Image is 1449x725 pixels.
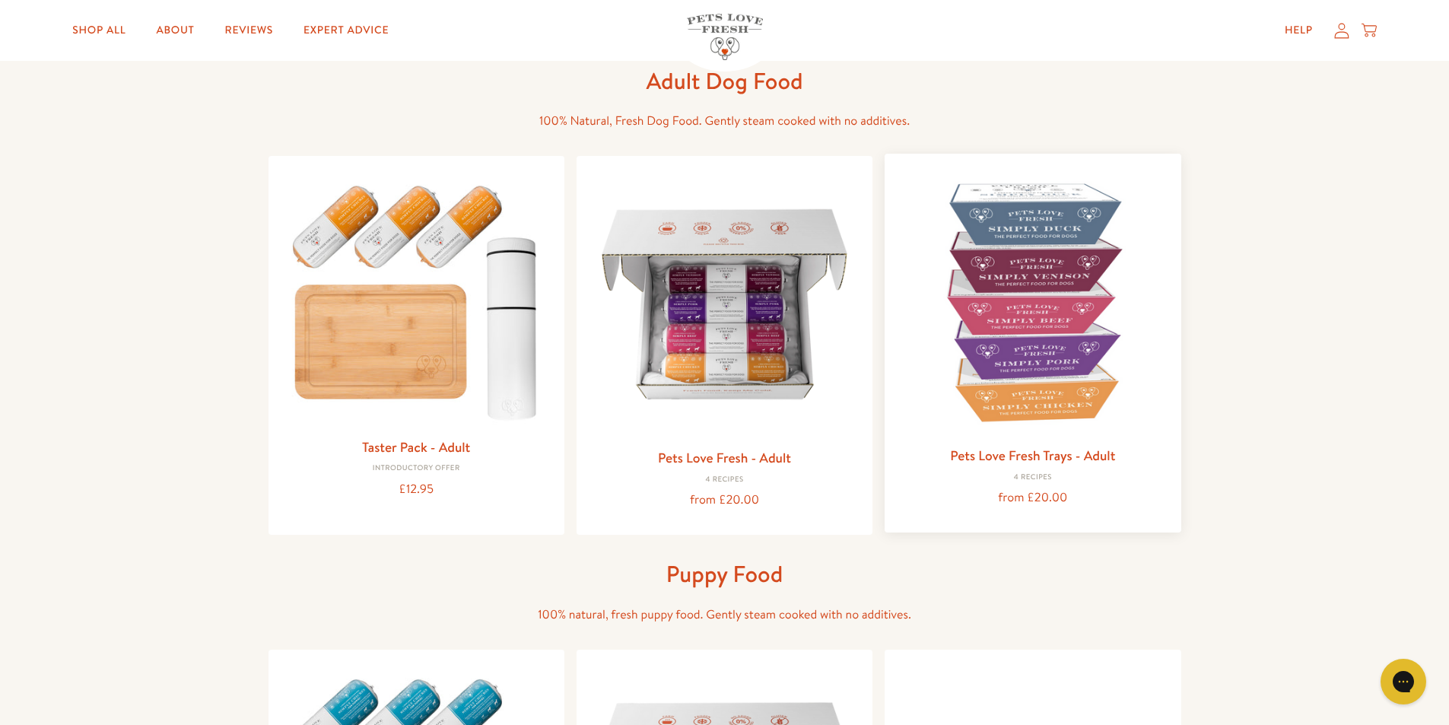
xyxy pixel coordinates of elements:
[1273,15,1325,46] a: Help
[687,14,763,60] img: Pets Love Fresh
[1373,653,1434,710] iframe: Gorgias live chat messenger
[60,15,138,46] a: Shop All
[589,168,860,440] img: Pets Love Fresh - Adult
[950,446,1115,465] a: Pets Love Fresh Trays - Adult
[481,559,968,589] h1: Puppy Food
[281,168,552,429] img: Taster Pack - Adult
[281,464,552,473] div: Introductory Offer
[481,66,968,96] h1: Adult Dog Food
[589,490,860,510] div: from £20.00
[897,166,1168,437] img: Pets Love Fresh Trays - Adult
[144,15,206,46] a: About
[538,606,911,623] span: 100% natural, fresh puppy food. Gently steam cooked with no additives.
[897,473,1168,482] div: 4 Recipes
[539,113,910,129] span: 100% Natural, Fresh Dog Food. Gently steam cooked with no additives.
[291,15,401,46] a: Expert Advice
[213,15,285,46] a: Reviews
[897,488,1168,508] div: from £20.00
[362,437,470,456] a: Taster Pack - Adult
[589,475,860,485] div: 4 Recipes
[281,479,552,500] div: £12.95
[658,448,791,467] a: Pets Love Fresh - Adult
